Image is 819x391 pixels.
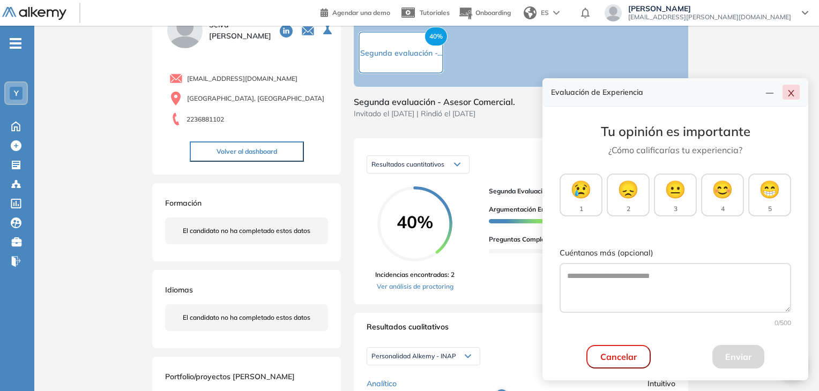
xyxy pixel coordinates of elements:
span: [GEOGRAPHIC_DATA], [GEOGRAPHIC_DATA] [187,94,324,103]
img: world [524,6,537,19]
span: Resultados cuantitativos [371,160,444,168]
span: 2 [627,204,630,214]
span: 40% [377,213,452,230]
span: ES [541,8,549,18]
span: 😊 [712,176,733,202]
img: Logo [2,7,66,20]
span: Resultados cualitativos [367,321,449,339]
button: Volver al dashboard [190,141,304,162]
span: El candidato no ha completado estos datos [183,313,310,322]
span: 40% [425,27,448,46]
h3: Tu opinión es importante [560,124,791,139]
p: ¿Cómo calificarías tu experiencia? [560,144,791,156]
span: Selva [PERSON_NAME] [209,19,271,42]
img: PROFILE_MENU_LOGO_USER [165,11,205,50]
button: Cancelar [586,345,651,369]
label: Cuéntanos más (opcional) [560,247,791,259]
span: Tutoriales [420,9,450,17]
span: Preguntas complementarias [489,235,576,244]
div: 0 /500 [560,318,791,328]
span: 5 [768,204,772,214]
span: close [787,89,795,97]
img: arrow [553,11,560,15]
button: close [783,85,800,100]
button: 😊4 [701,174,744,216]
span: Idiomas [165,285,193,295]
span: Portfolio/proyectos [PERSON_NAME] [165,372,295,381]
span: 😁 [759,176,780,202]
span: Personalidad Alkemy - INAP [371,352,456,360]
span: line [765,89,774,97]
button: Onboarding [458,2,511,25]
button: 😞2 [607,174,650,216]
span: [EMAIL_ADDRESS][PERSON_NAME][DOMAIN_NAME] [628,13,791,21]
span: Segunda evaluación -... [360,48,442,58]
i: - [10,42,21,44]
span: Formación [165,198,202,208]
span: Agendar una demo [332,9,390,17]
a: Ver análisis de proctoring [375,282,455,291]
span: Y [14,89,19,97]
span: 😐 [665,176,686,202]
span: [EMAIL_ADDRESS][DOMAIN_NAME] [187,74,297,84]
span: [PERSON_NAME] [628,4,791,13]
button: 😐3 [654,174,697,216]
button: 😢1 [560,174,602,216]
h4: Evaluación de Experiencia [551,88,761,97]
button: line [761,85,778,100]
span: Onboarding [475,9,511,17]
span: Argumentación en negociaciones [489,205,591,214]
span: 3 [674,204,677,214]
span: 😞 [617,176,639,202]
span: 1 [579,204,583,214]
span: 😢 [570,176,592,202]
span: 2236881102 [187,115,224,124]
span: Invitado el [DATE] | Rindió el [DATE] [354,108,515,119]
span: Segunda evaluación - Asesor Comercial. [489,186,667,196]
span: Intuitivo [647,378,675,389]
button: Seleccione la evaluación activa [319,21,338,40]
span: El candidato no ha completado estos datos [183,226,310,236]
span: 4 [721,204,725,214]
span: Segunda evaluación - Asesor Comercial. [354,95,515,108]
a: Agendar una demo [321,5,390,18]
button: 😁5 [748,174,791,216]
button: Enviar [712,345,764,369]
span: Incidencias encontradas: 2 [375,270,455,280]
span: Analítico [367,378,397,389]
